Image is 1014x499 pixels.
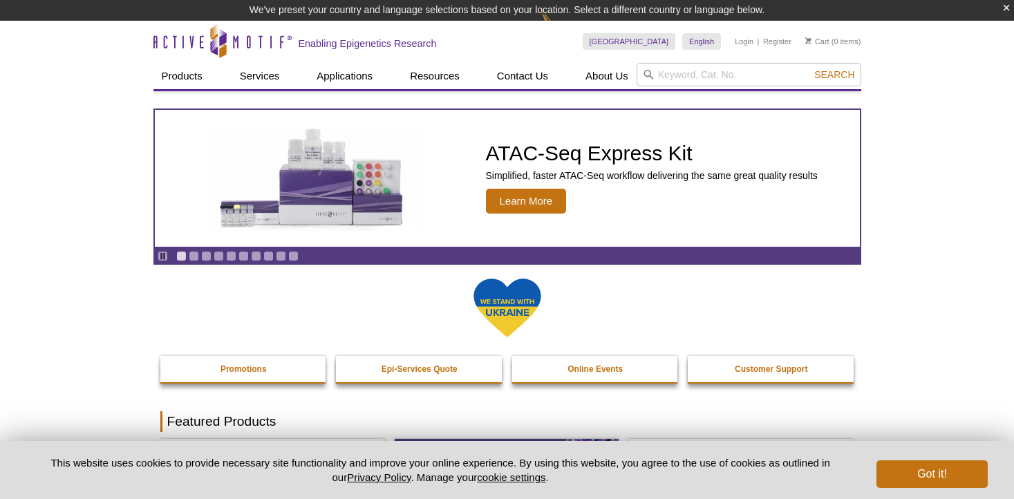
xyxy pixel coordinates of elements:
[637,63,861,86] input: Keyword, Cat. No.
[27,455,854,484] p: This website uses cookies to provide necessary site functionality and improve your online experie...
[763,37,791,46] a: Register
[189,251,199,261] a: Go to slide 2
[486,143,818,164] h2: ATAC-Seq Express Kit
[263,251,274,261] a: Go to slide 8
[688,356,855,382] a: Customer Support
[735,37,753,46] a: Login
[176,251,187,261] a: Go to slide 1
[489,63,556,89] a: Contact Us
[308,63,381,89] a: Applications
[541,10,578,43] img: Change Here
[486,169,818,182] p: Simplified, faster ATAC-Seq workflow delivering the same great quality results
[486,189,567,214] span: Learn More
[155,110,860,247] article: ATAC-Seq Express Kit
[758,33,760,50] li: |
[512,356,679,382] a: Online Events
[160,411,854,432] h2: Featured Products
[288,251,299,261] a: Go to slide 10
[199,126,427,231] img: ATAC-Seq Express Kit
[402,63,468,89] a: Resources
[232,63,288,89] a: Services
[567,364,623,374] strong: Online Events
[214,251,224,261] a: Go to slide 4
[238,251,249,261] a: Go to slide 6
[153,63,211,89] a: Products
[810,68,858,81] button: Search
[336,356,503,382] a: Epi-Services Quote
[220,364,267,374] strong: Promotions
[577,63,637,89] a: About Us
[473,277,542,339] img: We Stand With Ukraine
[477,471,545,483] button: cookie settings
[805,37,811,44] img: Your Cart
[876,460,987,488] button: Got it!
[160,356,328,382] a: Promotions
[682,33,721,50] a: English
[583,33,676,50] a: [GEOGRAPHIC_DATA]
[805,37,829,46] a: Cart
[814,69,854,80] span: Search
[201,251,212,261] a: Go to slide 3
[226,251,236,261] a: Go to slide 5
[382,364,458,374] strong: Epi-Services Quote
[805,33,861,50] li: (0 items)
[276,251,286,261] a: Go to slide 9
[251,251,261,261] a: Go to slide 7
[158,251,168,261] a: Toggle autoplay
[155,110,860,247] a: ATAC-Seq Express Kit ATAC-Seq Express Kit Simplified, faster ATAC-Seq workflow delivering the sam...
[299,37,437,50] h2: Enabling Epigenetics Research
[347,471,411,483] a: Privacy Policy
[735,364,807,374] strong: Customer Support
